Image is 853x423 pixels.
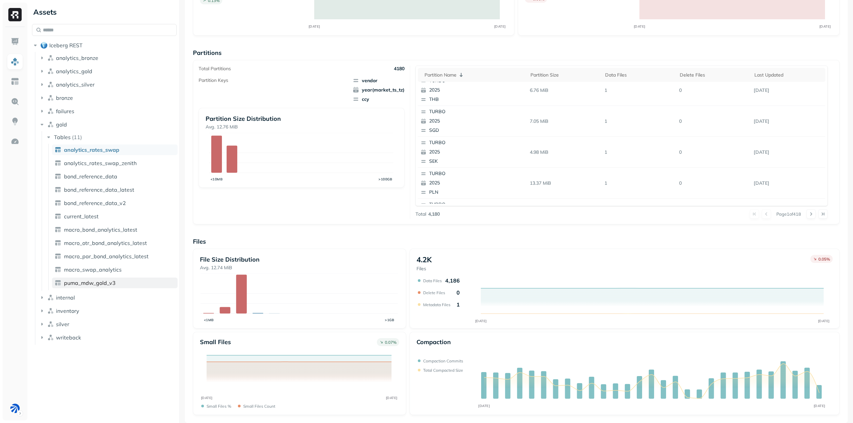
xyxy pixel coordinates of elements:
[429,149,494,155] p: 2025
[200,338,231,346] p: Small files
[676,85,751,96] p: 0
[418,199,496,229] button: TURBO2025NZD
[602,177,676,189] p: 1
[353,87,405,93] span: year(market_ts_tz)
[64,186,134,193] span: bond_reference_data_latest
[39,292,177,303] button: internal
[819,24,831,29] tspan: [DATE]
[55,266,61,273] img: table
[45,132,177,142] button: Tables(11)
[56,81,95,88] span: analytics_silver
[530,72,598,78] div: Partition size
[39,53,177,63] button: analytics_bronze
[527,115,602,127] p: 7.05 MiB
[56,294,75,301] span: internal
[10,404,20,413] img: BAM Dev
[52,278,178,288] a: puma_mdw_gold_v3
[423,368,463,373] p: Total compacted size
[64,240,147,246] span: macro_otr_bond_analytics_latest
[8,8,22,21] img: Ryft
[52,224,178,235] a: macro_bond_analytics_latest
[676,177,751,189] p: 0
[39,306,177,316] button: inventory
[52,144,178,155] a: analytics_rates_swap
[39,66,177,77] button: analytics_gold
[754,72,822,78] div: Last updated
[418,137,496,167] button: TURBO2025SEK
[11,137,19,146] img: Optimization
[47,68,54,75] img: namespace
[55,226,61,233] img: table
[201,396,212,400] tspan: [DATE]
[193,49,840,57] p: Partitions
[428,211,440,217] p: 4,180
[633,24,645,29] tspan: [DATE]
[64,146,119,153] span: analytics_rates_swap
[429,87,494,94] p: 2025
[47,321,54,327] img: namespace
[206,115,398,122] p: Partition Size Distribution
[52,238,178,248] a: macro_otr_bond_analytics_latest
[56,95,73,101] span: bronze
[818,257,830,262] p: 0.05 %
[602,115,676,127] p: 1
[55,240,61,246] img: table
[676,146,751,158] p: 0
[211,177,223,181] tspan: <10MB
[418,75,496,106] button: TURBO2025THB
[55,160,61,166] img: table
[527,177,602,189] p: 13.37 MiB
[11,97,19,106] img: Query Explorer
[418,106,496,136] button: TURBO2025SGD
[751,177,826,189] p: Oct 2, 2025
[11,37,19,46] img: Dashboard
[200,265,399,271] p: Avg. 12.74 MiB
[676,115,751,127] p: 0
[11,77,19,86] img: Asset Explorer
[52,264,178,275] a: macro_swap_analytics
[72,134,82,140] p: ( 11 )
[423,302,450,307] p: Metadata Files
[56,321,69,327] span: silver
[429,108,494,115] p: TURBO
[379,177,392,181] tspan: >100GB
[204,318,214,322] tspan: <1MB
[11,117,19,126] img: Insights
[56,55,98,61] span: analytics_bronze
[55,186,61,193] img: table
[417,266,432,272] p: Files
[64,173,117,180] span: bond_reference_data
[602,85,676,96] p: 1
[54,134,71,140] span: Tables
[64,160,137,166] span: analytics_rates_swap_zenith
[527,85,602,96] p: 6.76 MiB
[64,253,149,260] span: macro_par_bond_analytics_latest
[47,308,54,314] img: namespace
[47,334,54,341] img: namespace
[353,96,405,103] span: ccy
[423,290,445,295] p: Delete Files
[52,211,178,222] a: current_latest
[602,146,676,158] p: 1
[416,211,426,217] p: Total
[32,7,177,17] div: Assets
[64,226,137,233] span: macro_bond_analytics_latest
[429,127,494,134] p: SGD
[417,255,432,264] p: 4.2K
[47,95,54,101] img: namespace
[56,334,81,341] span: writeback
[206,124,398,130] p: Avg. 12.76 MiB
[193,238,840,245] p: Files
[394,66,405,72] p: 4180
[751,146,826,158] p: Oct 1, 2025
[49,42,83,49] span: Iceberg REST
[207,404,231,409] p: Small files %
[55,200,61,206] img: table
[429,139,494,146] p: TURBO
[11,57,19,66] img: Assets
[64,213,99,220] span: current_latest
[425,71,524,79] div: Partition name
[55,213,61,220] img: table
[64,280,116,286] span: puma_mdw_gold_v3
[56,121,67,128] span: gold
